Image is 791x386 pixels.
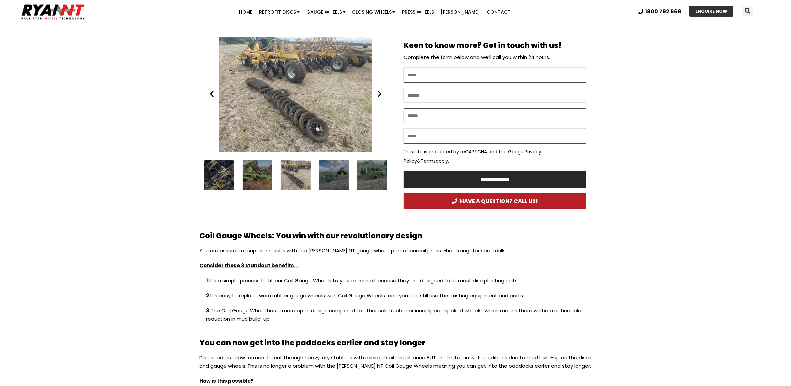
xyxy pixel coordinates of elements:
[319,160,349,190] div: 13 / 14
[200,306,592,329] p: The Coil Gauge Wheel has a more open design compared to other solid rubber or inner lipped spoked...
[639,9,682,14] a: 1800 792 668
[375,90,384,98] div: Next slide
[484,5,514,19] a: Contact
[399,5,438,19] a: Press Wheels
[20,2,86,22] img: Ryan NT logo
[695,9,727,13] span: ENQUIRE NOW
[153,5,597,19] nav: Menu
[645,9,682,14] span: 1800 792 668
[421,158,436,164] a: Terms
[200,246,592,261] p: You are assured of superior results with the [PERSON_NAME] NT gauge wheel, part of our for seed d...
[204,37,387,152] div: 12 / 14
[200,262,298,269] strong: Consider these 3 standout benefits…
[452,198,538,204] span: HAVE A QUESTION? CALL US!
[204,160,387,190] div: Slides Slides
[689,6,733,17] a: ENQUIRE NOW
[742,6,753,16] div: Search
[200,353,592,377] p: Disc seeders allow farmers to cut through heavy, dry stubbles with minimal soil disturbance BUT a...
[243,160,272,190] div: 11 / 14
[200,291,592,306] p: It’s easy to replace worn rubber gauge wheels with Coil Gauge Wheels…and you can still use the ex...
[404,147,586,166] p: This site is protected by reCAPTCHA and the Google & apply.
[281,160,311,190] div: 12 / 14
[404,53,586,62] p: Complete the form below and we’ll call you within 24 hours.
[204,160,234,190] div: 10 / 14
[357,160,387,190] div: 14 / 14
[204,37,387,152] div: Slides
[204,37,387,152] div: Old gauge wheels on the ground serafin disc seeder
[438,5,484,19] a: [PERSON_NAME]
[281,160,311,190] div: Old gauge wheels on the ground serafin disc seeder
[303,5,349,19] a: Gauge Wheels
[200,339,592,347] h2: You can now get into the paddocks earlier and stay longer
[256,5,303,19] a: Retrofit Discs
[208,90,216,98] div: Previous slide
[200,377,254,384] strong: How is this possible?
[404,193,586,209] a: HAVE A QUESTION? CALL US!
[236,5,256,19] a: Home
[200,232,592,240] h2: Coil Gauge Wheels: You win with our revolutionary design
[206,307,211,314] strong: 3.
[418,247,473,254] a: coil press wheel range
[200,276,592,291] p: It’s a simple process to fit our Coil Gauge Wheels to your machine because they are designed to f...
[349,5,399,19] a: Closing Wheels
[404,42,586,49] h2: Keen to know more? Get in touch with us!
[206,277,210,284] strong: 1.
[206,292,211,299] strong: 2.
